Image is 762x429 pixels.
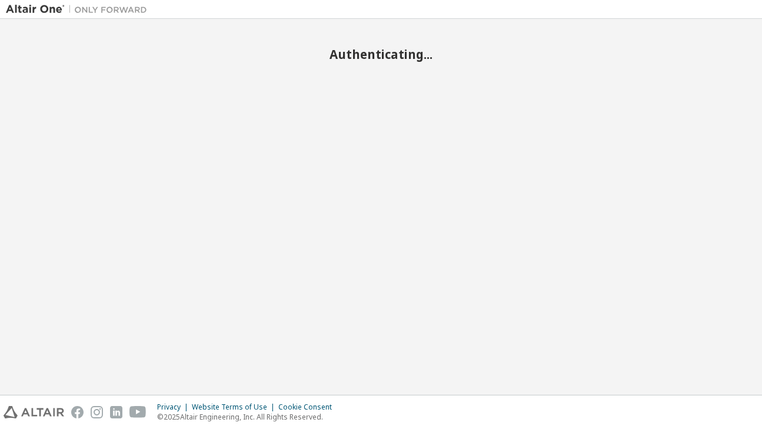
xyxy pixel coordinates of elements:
[129,406,147,418] img: youtube.svg
[91,406,103,418] img: instagram.svg
[6,4,153,15] img: Altair One
[110,406,122,418] img: linkedin.svg
[71,406,84,418] img: facebook.svg
[4,406,64,418] img: altair_logo.svg
[157,412,339,422] p: © 2025 Altair Engineering, Inc. All Rights Reserved.
[192,402,278,412] div: Website Terms of Use
[6,47,756,62] h2: Authenticating...
[278,402,339,412] div: Cookie Consent
[157,402,192,412] div: Privacy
